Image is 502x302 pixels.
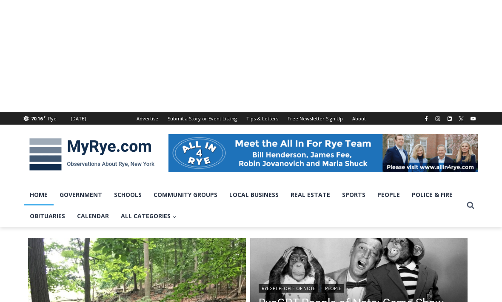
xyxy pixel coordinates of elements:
a: Schools [108,184,148,205]
span: All Categories [121,211,177,221]
a: RyeGPT People of Note [259,284,318,293]
a: Obituaries [24,205,71,227]
a: Submit a Story or Event Listing [163,112,242,125]
a: People [322,284,344,293]
img: MyRye.com [24,132,160,177]
a: People [371,184,406,205]
a: Home [24,184,54,205]
nav: Primary Navigation [24,184,463,227]
button: View Search Form [463,198,478,213]
a: YouTube [468,114,478,124]
nav: Secondary Navigation [132,112,371,125]
a: Local Business [223,184,285,205]
a: Calendar [71,205,115,227]
a: Sports [336,184,371,205]
a: Police & Fire [406,184,459,205]
a: About [348,112,371,125]
span: F [44,114,46,119]
div: Rye [48,115,57,123]
div: [DATE] [71,115,86,123]
a: Linkedin [445,114,455,124]
a: Real Estate [285,184,336,205]
a: Advertise [132,112,163,125]
span: 70.16 [31,115,43,122]
a: Free Newsletter Sign Up [283,112,348,125]
img: All in for Rye [168,134,478,172]
a: Government [54,184,108,205]
a: All Categories [115,205,183,227]
a: Facebook [421,114,431,124]
a: X [456,114,466,124]
a: Instagram [433,114,443,124]
a: Tips & Letters [242,112,283,125]
a: Community Groups [148,184,223,205]
div: | [259,282,459,293]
